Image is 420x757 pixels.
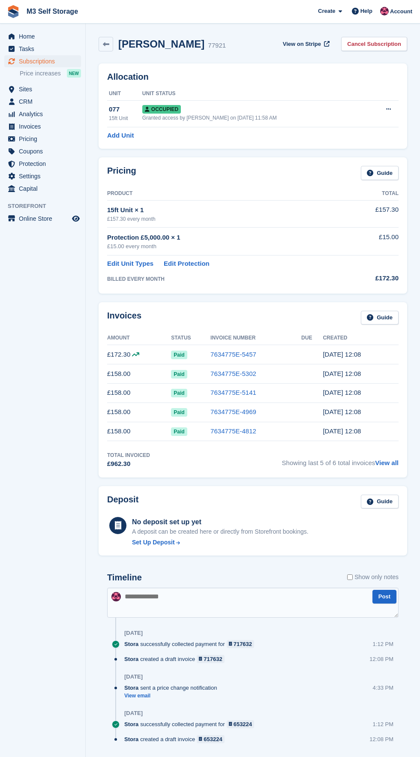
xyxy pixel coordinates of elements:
[345,273,399,283] div: £172.30
[4,108,81,120] a: menu
[171,427,187,436] span: Paid
[107,87,142,101] th: Unit
[107,345,171,364] td: £172.30
[124,720,138,728] span: Stora
[4,120,81,132] a: menu
[4,145,81,157] a: menu
[361,495,399,509] a: Guide
[107,422,171,441] td: £158.00
[4,43,81,55] a: menu
[171,408,187,417] span: Paid
[109,105,142,114] div: 077
[4,55,81,67] a: menu
[107,131,134,141] a: Add Unit
[118,38,204,50] h2: [PERSON_NAME]
[4,158,81,170] a: menu
[204,735,222,743] div: 653224
[19,170,70,182] span: Settings
[132,538,175,547] div: Set Up Deposit
[67,69,81,78] div: NEW
[107,166,136,180] h2: Pricing
[301,331,323,345] th: Due
[323,331,399,345] th: Created
[19,108,70,120] span: Analytics
[323,427,361,435] time: 2025-04-20 11:08:31 UTC
[283,40,321,48] span: View on Stripe
[360,7,372,15] span: Help
[323,389,361,396] time: 2025-06-20 11:08:34 UTC
[4,213,81,225] a: menu
[197,735,225,743] a: 653224
[375,459,399,466] a: View all
[345,228,399,255] td: £15.00
[107,364,171,384] td: £158.00
[19,158,70,170] span: Protection
[19,43,70,55] span: Tasks
[227,720,255,728] a: 653224
[107,451,150,459] div: Total Invoiced
[380,7,389,15] img: Nick Jones
[171,351,187,359] span: Paid
[4,170,81,182] a: menu
[4,30,81,42] a: menu
[373,640,393,648] div: 1:12 PM
[107,383,171,403] td: £158.00
[372,590,396,604] button: Post
[390,7,412,16] span: Account
[347,573,353,582] input: Show only notes
[361,311,399,325] a: Guide
[171,331,210,345] th: Status
[19,83,70,95] span: Sites
[234,720,252,728] div: 653224
[282,451,399,469] span: Showing last 5 of 6 total invoices
[19,145,70,157] span: Coupons
[20,69,81,78] a: Price increases NEW
[369,735,393,743] div: 12:08 PM
[107,205,345,215] div: 15ft Unit × 1
[107,459,150,469] div: £962.30
[341,37,407,51] a: Cancel Subscription
[124,735,229,743] div: created a draft invoice
[71,213,81,224] a: Preview store
[107,311,141,325] h2: Invoices
[323,370,361,377] time: 2025-07-20 11:08:33 UTC
[318,7,335,15] span: Create
[234,640,252,648] div: 717632
[20,69,61,78] span: Price increases
[107,242,345,251] div: £15.00 every month
[210,331,301,345] th: Invoice Number
[4,133,81,145] a: menu
[107,233,345,243] div: Protection £5,000.00 × 1
[124,684,221,692] div: sent a price change notification
[19,133,70,145] span: Pricing
[142,87,369,101] th: Unit Status
[107,275,345,283] div: BILLED EVERY MONTH
[107,259,153,269] a: Edit Unit Types
[19,120,70,132] span: Invoices
[323,351,361,358] time: 2025-08-20 11:08:23 UTC
[124,692,221,700] a: View email
[124,655,229,663] div: created a draft invoice
[107,403,171,422] td: £158.00
[7,5,20,18] img: stora-icon-8386f47178a22dfd0bd8f6a31ec36ba5ce8667c1dd55bd0f319d3a0aa187defe.svg
[373,720,393,728] div: 1:12 PM
[210,351,256,358] a: 7634775E-5457
[111,592,121,601] img: Nick Jones
[210,389,256,396] a: 7634775E-5141
[109,114,142,122] div: 15ft Unit
[361,166,399,180] a: Guide
[124,684,138,692] span: Stora
[369,655,393,663] div: 12:08 PM
[124,735,138,743] span: Stora
[124,640,258,648] div: successfully collected payment for
[107,331,171,345] th: Amount
[279,37,331,51] a: View on Stripe
[345,187,399,201] th: Total
[124,630,143,637] div: [DATE]
[197,655,225,663] a: 717632
[23,4,81,18] a: M3 Self Storage
[107,573,142,583] h2: Timeline
[347,573,399,582] label: Show only notes
[227,640,255,648] a: 717632
[204,655,222,663] div: 717632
